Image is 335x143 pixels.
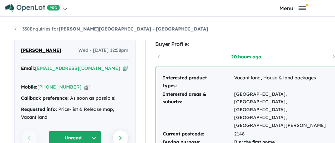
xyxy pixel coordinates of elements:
[59,26,209,32] strong: [PERSON_NAME][GEOGRAPHIC_DATA] - [GEOGRAPHIC_DATA]
[5,4,60,12] img: Openlot PRO Logo White
[234,90,330,130] td: [GEOGRAPHIC_DATA], [GEOGRAPHIC_DATA], [GEOGRAPHIC_DATA], [GEOGRAPHIC_DATA], [GEOGRAPHIC_DATA][PER...
[252,5,333,11] button: Toggle navigation
[234,74,330,90] td: Vacant land, House & land packages
[21,94,129,102] div: As soon as possible!
[38,84,82,90] a: [PHONE_NUMBER]
[163,90,234,130] td: Interested areas & suburbs:
[163,130,234,138] td: Current postcode:
[21,95,69,101] strong: Callback preference:
[123,65,128,72] button: Copy
[21,84,38,90] strong: Mobile:
[21,47,62,54] span: [PERSON_NAME]
[163,74,234,90] td: Interested product types:
[21,65,35,71] strong: Email:
[14,25,319,33] nav: breadcrumb
[21,106,57,112] strong: Requested info:
[35,65,121,71] a: [EMAIL_ADDRESS][DOMAIN_NAME]
[234,130,330,138] td: 2148
[218,53,274,60] a: 20 hours ago
[79,47,129,54] span: Wed - [DATE] 12:58pm
[21,106,129,121] div: Price-list & Release map, Vacant land
[14,26,209,32] a: 330Enquiries for[PERSON_NAME][GEOGRAPHIC_DATA] - [GEOGRAPHIC_DATA]
[84,84,89,91] button: Copy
